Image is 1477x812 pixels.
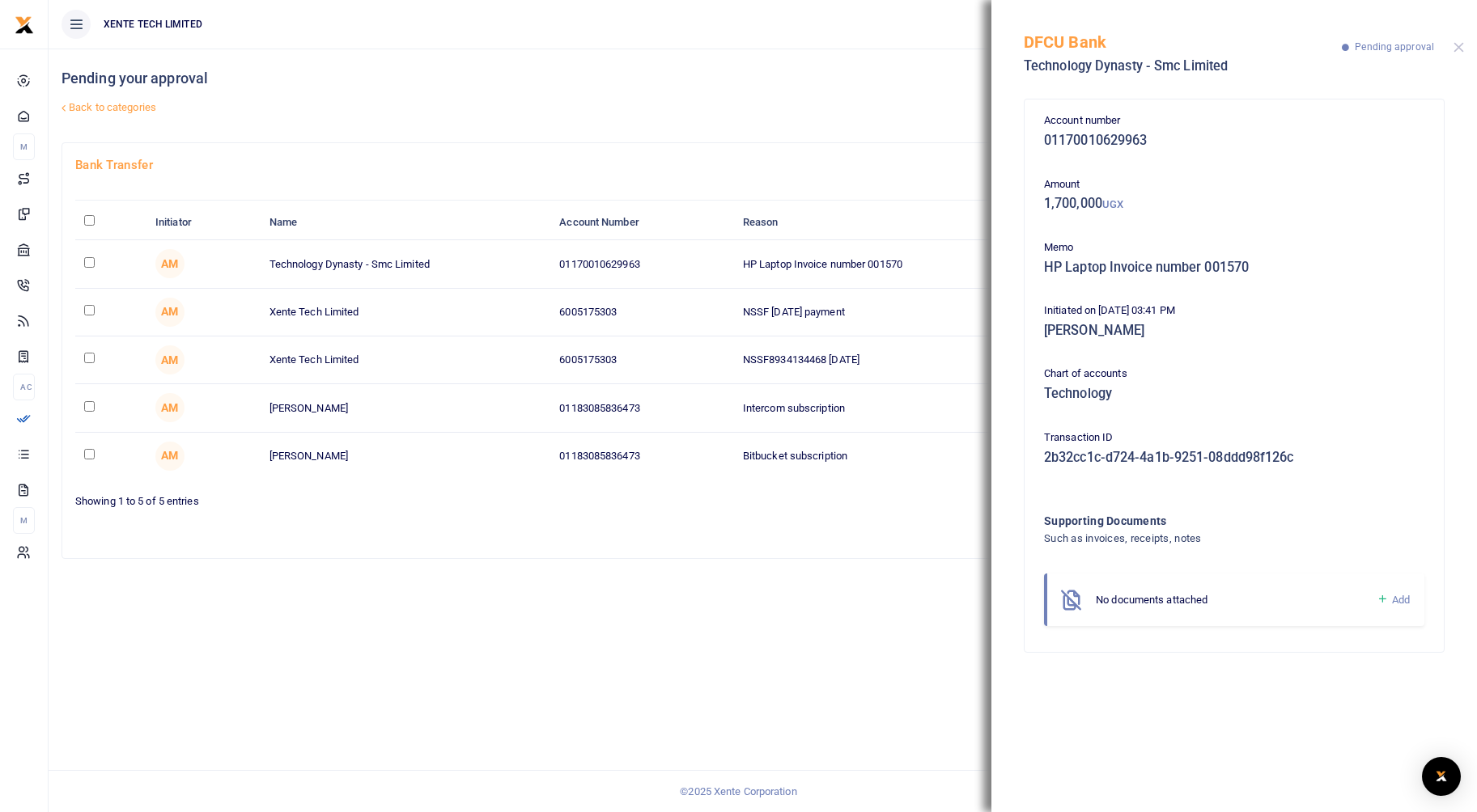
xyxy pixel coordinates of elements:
[1044,512,1359,530] h4: Supporting Documents
[13,374,35,400] li: Ac
[550,289,733,336] td: 6005175303
[155,393,185,422] span: Agatha Mutumba
[1355,41,1434,53] span: Pending approval
[734,384,1027,432] td: Intercom subscription
[15,15,34,35] img: logo-small
[260,384,550,432] td: [PERSON_NAME]
[550,336,733,384] td: 6005175303
[1024,32,1342,52] h5: DFCU Bank
[1044,239,1424,256] p: Memo
[260,433,550,480] td: [PERSON_NAME]
[1044,302,1424,319] p: Initiated on [DATE] 03:41 PM
[155,249,185,278] span: Agatha Mutumba
[1044,323,1424,339] h5: [PERSON_NAME]
[1044,196,1424,212] h5: 1,700,000
[1102,198,1123,210] small: UGX
[1044,112,1424,129] p: Account number
[734,289,1027,336] td: NSSF [DATE] payment
[97,17,209,32] span: XENTE TECH LIMITED
[734,240,1027,288] td: HP Laptop Invoice number 001570
[146,205,261,240] th: Initiator: activate to sort column ascending
[260,336,550,384] td: Xente Tech Limited
[550,240,733,288] td: 01170010629963
[260,289,550,336] td: Xente Tech Limited
[75,156,1450,174] h4: Bank Transfer
[155,345,185,374] span: Agatha Mutumba
[734,433,1027,480] td: Bitbucket subscription
[550,384,733,432] td: 01183085836473
[1044,450,1424,466] h5: 2b32cc1c-d724-4a1b-9251-08ddd98f126c
[155,442,185,471] span: Agatha Mutumba
[1044,176,1424,193] p: Amount
[550,205,733,240] th: Account Number: activate to sort column ascending
[1044,429,1424,446] p: Transaction ID
[550,433,733,480] td: 01183085836473
[1422,757,1461,796] div: Open Intercom Messenger
[15,18,34,30] a: logo-small logo-large logo-large
[734,205,1027,240] th: Reason: activate to sort column ascending
[13,507,35,534] li: M
[1024,58,1342,74] h5: Technology Dynasty - Smc Limited
[75,484,757,510] div: Showing 1 to 5 of 5 entries
[260,205,550,240] th: Name: activate to sort column ascending
[62,70,992,87] h4: Pending your approval
[734,336,1027,384] td: NSSF8934134468 [DATE]
[1044,260,1424,276] h5: HP Laptop Invoice number 001570
[57,94,992,121] a: Back to categories
[1044,530,1359,548] h4: Such as invoices, receipts, notes
[1096,594,1207,606] span: No documents attached
[260,240,550,288] td: Technology Dynasty - Smc Limited
[1044,366,1424,383] p: Chart of accounts
[1044,133,1424,149] h5: 01170010629963
[1377,590,1410,609] a: Add
[1044,386,1424,402] h5: Technology
[75,205,146,240] th: : activate to sort column descending
[155,298,185,327] span: Agatha Mutumba
[1454,42,1464,53] button: Close
[13,133,35,160] li: M
[1392,594,1410,606] span: Add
